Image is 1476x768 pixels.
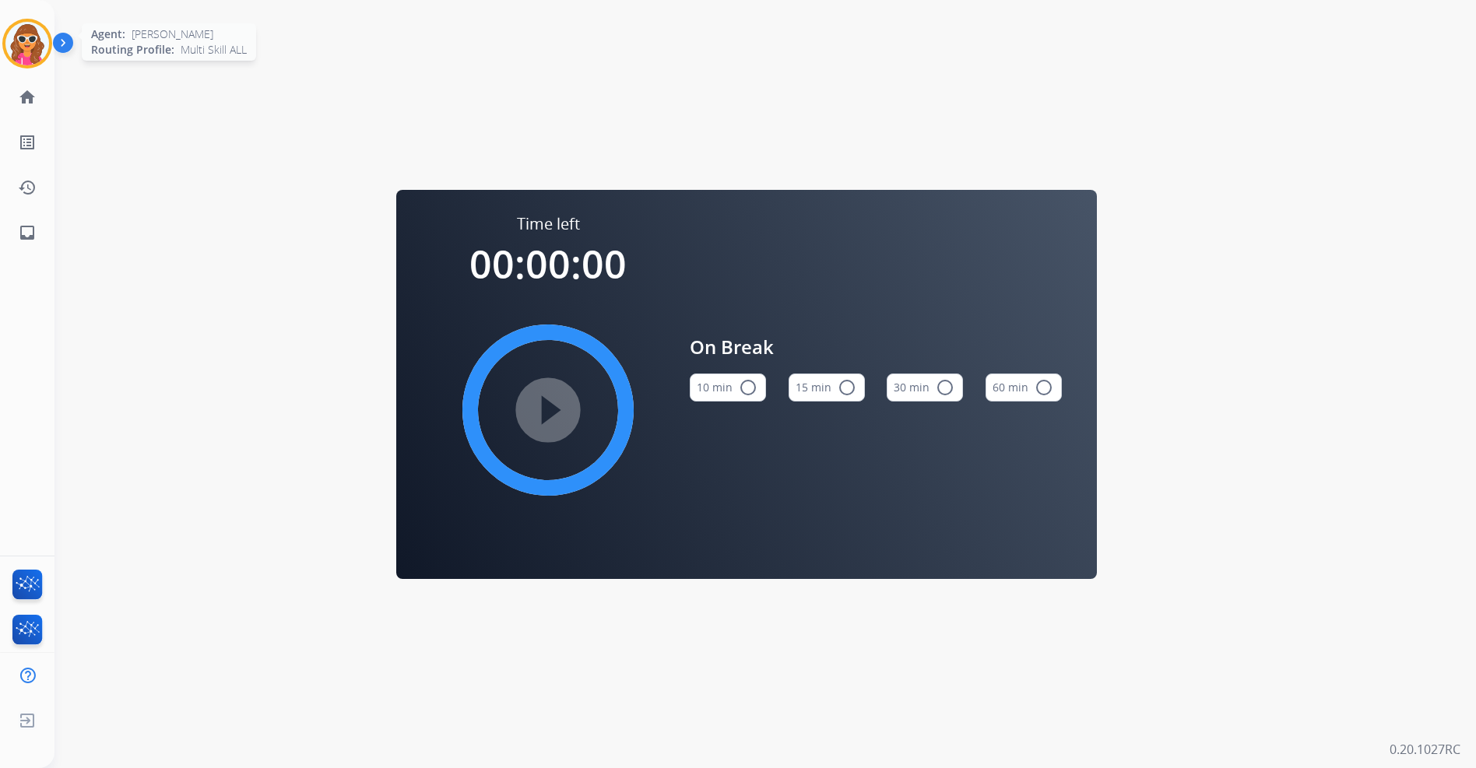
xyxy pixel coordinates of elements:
p: 0.20.1027RC [1390,740,1460,759]
span: On Break [690,333,1062,361]
button: 30 min [887,373,963,402]
mat-icon: radio_button_unchecked [936,378,954,397]
span: Routing Profile: [91,42,174,58]
mat-icon: radio_button_unchecked [739,378,757,397]
span: Time left [517,213,580,235]
mat-icon: radio_button_unchecked [838,378,856,397]
span: 00:00:00 [469,237,627,290]
mat-icon: home [18,88,37,107]
mat-icon: inbox [18,223,37,242]
mat-icon: list_alt [18,133,37,152]
mat-icon: history [18,178,37,197]
button: 15 min [789,373,865,402]
img: avatar [5,22,49,65]
span: Multi Skill ALL [181,42,247,58]
span: [PERSON_NAME] [132,26,213,42]
button: 10 min [690,373,766,402]
span: Agent: [91,26,125,42]
mat-icon: radio_button_unchecked [1035,378,1053,397]
button: 60 min [986,373,1062,402]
